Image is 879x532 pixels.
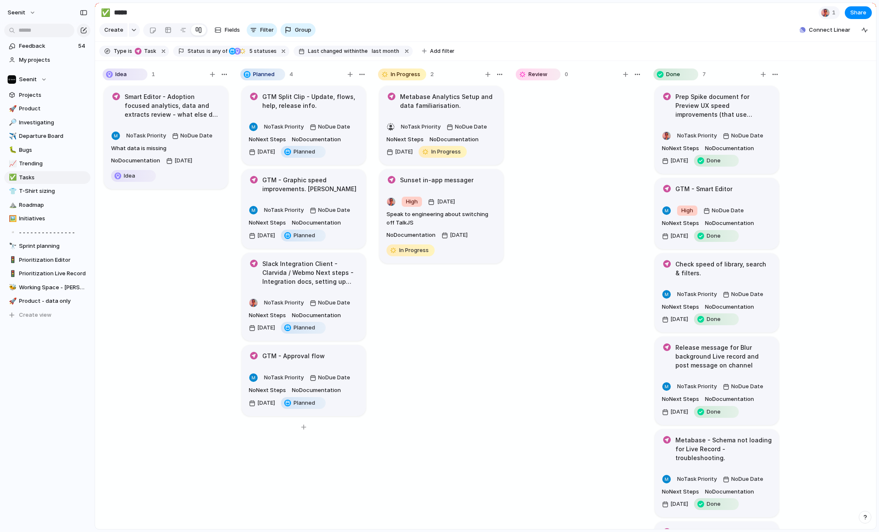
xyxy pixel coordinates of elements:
[4,116,90,129] div: 🔎Investigating
[675,129,719,143] button: NoTask Priority
[247,145,277,159] button: [DATE]
[9,159,15,169] div: 📈
[4,267,90,280] a: 🚦Prioritization Live Record
[677,291,717,297] span: No Task Priority
[721,472,765,486] button: NoDue Date
[845,6,872,19] button: Share
[4,226,90,239] a: ▫️- - - - - - - - - - - - - - -
[8,159,16,168] button: 📈
[8,201,16,209] button: ⛰️
[124,129,168,143] button: NoTask Priority
[19,159,87,168] span: Trending
[225,26,240,34] span: Fields
[707,315,721,324] span: Done
[692,229,741,243] button: Done
[832,8,838,17] span: 1
[430,70,434,79] span: 2
[670,156,688,165] span: [DATE]
[386,135,424,144] span: No Next Steps
[9,241,15,251] div: 🔭
[104,26,123,34] span: Create
[308,296,352,310] button: NoDue Date
[264,206,304,213] span: No Task Priority
[292,311,341,320] span: No Documentation
[417,45,460,57] button: Add filter
[295,26,311,34] span: Group
[4,281,90,294] a: 🐝Working Space - [PERSON_NAME]
[386,231,435,239] span: No Documentation
[692,313,741,326] button: Done
[455,123,487,131] span: No Due Date
[19,173,87,182] span: Tasks
[8,297,16,305] button: 🚀
[707,232,721,240] span: Done
[4,295,90,307] a: 🚀Product - data only
[19,228,87,237] span: - - - - - - - - - - - - - - -
[262,92,359,110] h1: GTM Split Clip - Update, flows, help, release info.
[111,156,160,165] span: No Documentation
[406,197,418,206] span: High
[262,351,325,361] h1: GTM - Approval flow
[262,371,306,384] button: NoTask Priority
[308,120,352,134] button: NoDue Date
[4,157,90,170] a: 📈Trending
[435,197,457,207] span: [DATE]
[702,70,706,79] span: 7
[9,173,15,182] div: ✅
[9,269,15,279] div: 🚦
[8,228,16,237] button: ▫️
[670,315,688,324] span: [DATE]
[384,145,415,159] button: [DATE]
[228,47,278,56] button: 5 statuses
[705,395,754,403] span: No Documentation
[681,206,693,215] span: High
[262,120,306,134] button: NoTask Priority
[247,47,277,55] span: statuses
[662,144,699,153] span: No Next Steps
[692,497,741,511] button: Done
[809,26,850,34] span: Connect Linear
[126,132,166,139] span: No Task Priority
[19,283,87,292] span: Working Space - [PERSON_NAME]
[4,40,90,52] a: Feedback54
[249,386,286,395] span: No Next Steps
[101,7,110,18] div: ✅
[262,176,359,193] h1: GTM - Graphic speed improvements. [PERSON_NAME]
[660,497,690,511] button: [DATE]
[264,374,304,381] span: No Task Priority
[249,135,286,144] span: No Next Steps
[712,206,744,215] span: No Due Date
[19,269,87,278] span: Prioritization Live Record
[8,8,25,17] span: Seenit
[4,6,40,19] button: Seenit
[78,42,87,50] span: 54
[247,396,277,410] button: [DATE]
[430,47,454,55] span: Add filter
[400,195,424,208] button: High
[294,148,315,156] span: Planned
[279,229,328,242] button: Planned
[675,343,772,370] h1: Release message for Blur background Live record and post message on channel
[8,118,16,127] button: 🔎
[9,118,15,127] div: 🔎
[9,296,15,306] div: 🚀
[430,135,479,144] span: No Documentation
[205,47,229,56] button: isany of
[264,123,304,130] span: No Task Priority
[660,154,690,167] button: [DATE]
[8,187,16,195] button: 👕
[242,253,366,341] div: Slack Integration Client - Clarvida / Webmo Next steps - Integration docs, setting up clientNoTas...
[294,399,315,407] span: Planned
[318,299,350,307] span: No Due Date
[19,256,87,264] span: Prioritization Editor
[152,70,155,79] span: 1
[280,23,316,37] button: Group
[19,297,87,305] span: Product - data only
[677,132,717,139] span: No Task Priority
[8,214,16,223] button: 🖼️
[850,8,866,17] span: Share
[8,269,16,278] button: 🚦
[379,169,503,263] div: Sunset in-app messagerHigh[DATE]Speak to engineering about switching off TalkJSNoDocumentation[DA...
